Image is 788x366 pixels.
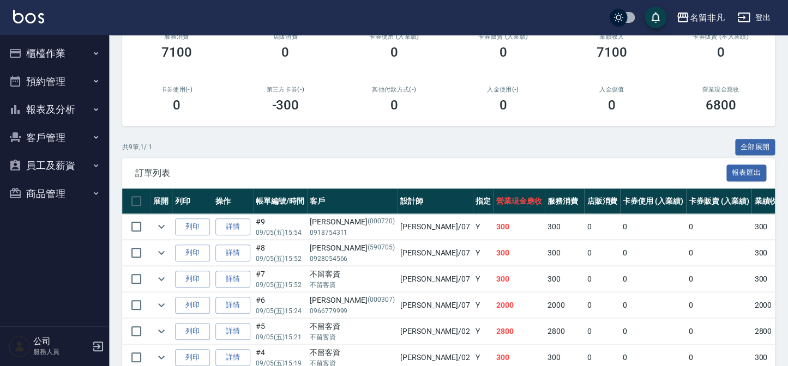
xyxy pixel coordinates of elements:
[310,280,395,290] p: 不留客資
[175,271,210,288] button: 列印
[172,188,213,214] th: 列印
[310,306,395,316] p: 0966779999
[153,297,170,313] button: expand row
[620,292,686,318] td: 0
[686,240,752,266] td: 0
[256,254,304,264] p: 09/05 (五) 15:52
[310,228,395,237] p: 0918754311
[620,319,686,344] td: 0
[545,188,585,214] th: 服務消費
[686,319,752,344] td: 0
[153,245,170,261] button: expand row
[175,218,210,235] button: 列印
[398,188,473,214] th: 設計師
[253,292,307,318] td: #6
[545,266,585,292] td: 300
[494,319,545,344] td: 2800
[545,214,585,240] td: 300
[256,332,304,342] p: 09/05 (五) 15:21
[368,242,395,254] p: (590705)
[153,271,170,287] button: expand row
[151,188,172,214] th: 展開
[390,97,398,113] h3: 0
[135,86,218,93] h2: 卡券使用(-)
[256,306,304,316] p: 09/05 (五) 15:24
[494,266,545,292] td: 300
[175,245,210,261] button: 列印
[717,45,724,60] h3: 0
[473,319,494,344] td: Y
[726,164,767,181] button: 報表匯出
[494,188,545,214] th: 營業現金應收
[4,151,105,180] button: 員工及薪資
[726,167,767,178] a: 報表匯出
[9,335,31,357] img: Person
[33,336,89,347] h5: 公司
[4,68,105,96] button: 預約管理
[597,45,627,60] h3: 7100
[462,33,545,40] h2: 卡券販賣 (入業績)
[584,319,620,344] td: 0
[686,214,752,240] td: 0
[620,240,686,266] td: 0
[545,319,585,344] td: 2800
[570,86,653,93] h2: 入金儲值
[135,33,218,40] h3: 服務消費
[253,319,307,344] td: #5
[215,218,250,235] a: 詳情
[310,269,395,280] div: 不留客資
[473,292,494,318] td: Y
[620,188,686,214] th: 卡券使用 (入業績)
[499,45,507,60] h3: 0
[13,10,44,23] img: Logo
[310,347,395,358] div: 不留客資
[679,33,762,40] h2: 卡券販賣 (不入業績)
[213,188,253,214] th: 操作
[494,240,545,266] td: 300
[645,7,666,28] button: save
[672,7,729,29] button: 名留非凡
[584,292,620,318] td: 0
[494,214,545,240] td: 300
[307,188,398,214] th: 客戶
[173,97,181,113] h3: 0
[733,8,775,28] button: 登出
[4,180,105,208] button: 商品管理
[735,139,775,156] button: 全部展開
[281,45,289,60] h3: 0
[175,297,210,314] button: 列印
[175,323,210,340] button: 列印
[608,97,616,113] h3: 0
[686,266,752,292] td: 0
[751,266,787,292] td: 300
[545,240,585,266] td: 300
[751,188,787,214] th: 業績收入
[620,266,686,292] td: 0
[310,254,395,264] p: 0928054566
[215,349,250,366] a: 詳情
[570,33,653,40] h2: 業績收入
[689,11,724,25] div: 名留非凡
[398,240,473,266] td: [PERSON_NAME] /07
[353,33,436,40] h2: 卡券使用 (入業績)
[584,214,620,240] td: 0
[473,214,494,240] td: Y
[390,45,398,60] h3: 0
[310,321,395,332] div: 不留客資
[310,332,395,342] p: 不留客資
[584,266,620,292] td: 0
[473,240,494,266] td: Y
[473,266,494,292] td: Y
[686,292,752,318] td: 0
[310,242,395,254] div: [PERSON_NAME]
[751,240,787,266] td: 300
[751,292,787,318] td: 2000
[686,188,752,214] th: 卡券販賣 (入業績)
[310,216,395,228] div: [PERSON_NAME]
[368,295,395,306] p: (000307)
[584,240,620,266] td: 0
[256,280,304,290] p: 09/05 (五) 15:52
[368,216,395,228] p: (000720)
[135,168,726,179] span: 訂單列表
[398,214,473,240] td: [PERSON_NAME] /07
